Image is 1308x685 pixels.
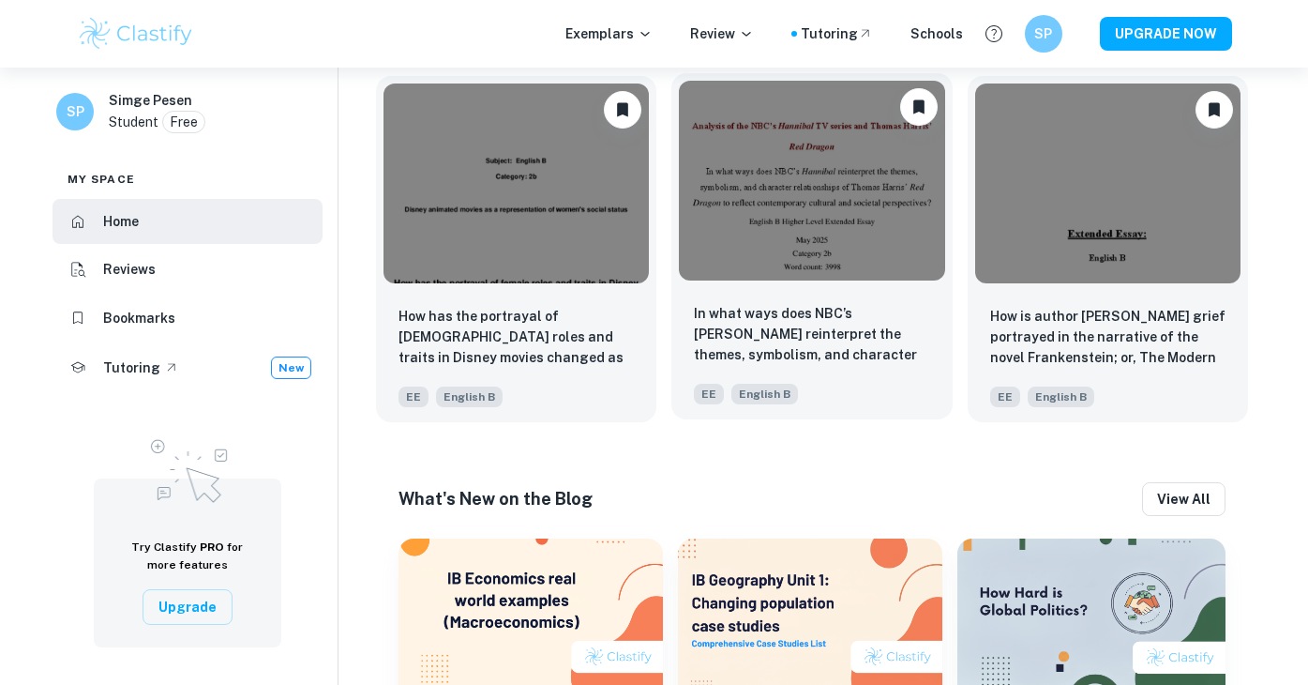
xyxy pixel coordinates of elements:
[975,84,1240,283] img: English B EE example thumbnail: How is author Mary Shelley’s grief portr
[398,306,634,370] p: How has the portrayal of female roles and traits in Disney movies changed as women’s rights evolv...
[109,112,158,132] p: Student
[143,589,233,625] button: Upgrade
[671,76,952,422] a: UnbookmarkIn what ways does NBC’s Hannibal reinterpret the themes, symbolism, and character relat...
[272,359,310,376] span: New
[436,387,503,407] span: English B
[376,76,656,422] a: UnbookmarkHow has the portrayal of female roles and traits in Disney movies changed as women’s ri...
[103,259,156,280] h6: Reviews
[990,387,1020,407] span: EE
[910,23,963,44] a: Schools
[604,91,641,129] button: Unbookmark
[990,306,1225,370] p: How is author Mary Shelley’s grief portrayed in the narrative of the novel Frankenstein; or, The ...
[694,303,929,367] p: In what ways does NBC’s Hannibal reinterpret the themes, symbolism, and character relationships o...
[1142,482,1225,516] button: View all
[690,23,754,44] p: Review
[1032,23,1054,44] h6: SP
[65,101,86,122] h6: SP
[900,88,938,126] button: Unbookmark
[77,15,196,53] img: Clastify logo
[53,248,323,293] a: Reviews
[200,540,224,554] span: PRO
[53,344,323,391] a: TutoringNew
[103,308,175,328] h6: Bookmarks
[1028,387,1094,407] span: English B
[109,90,192,111] h6: Simge Pesen
[141,428,234,509] img: Upgrade to Pro
[1100,17,1232,51] button: UPGRADE NOW
[116,539,259,574] h6: Try Clastify for more features
[978,18,1010,50] button: Help and Feedback
[383,84,649,283] img: English B EE example thumbnail: How has the portrayal of female roles an
[968,76,1248,422] a: UnbookmarkHow is author Mary Shelley’s grief portrayed in the narrative of the novel Frankenstein...
[565,23,653,44] p: Exemplars
[1025,15,1062,53] button: SP
[103,211,139,232] h6: Home
[398,486,593,512] h6: What's New on the Blog
[694,384,724,404] span: EE
[679,81,944,281] img: English B EE example thumbnail: In what ways does NBC’s Hannibal reinter
[103,358,160,378] h6: Tutoring
[170,112,198,132] p: Free
[801,23,873,44] a: Tutoring
[731,384,798,404] span: English B
[53,199,323,244] a: Home
[1195,91,1233,129] button: Unbookmark
[68,171,135,188] span: My space
[53,296,323,341] a: Bookmarks
[398,387,428,407] span: EE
